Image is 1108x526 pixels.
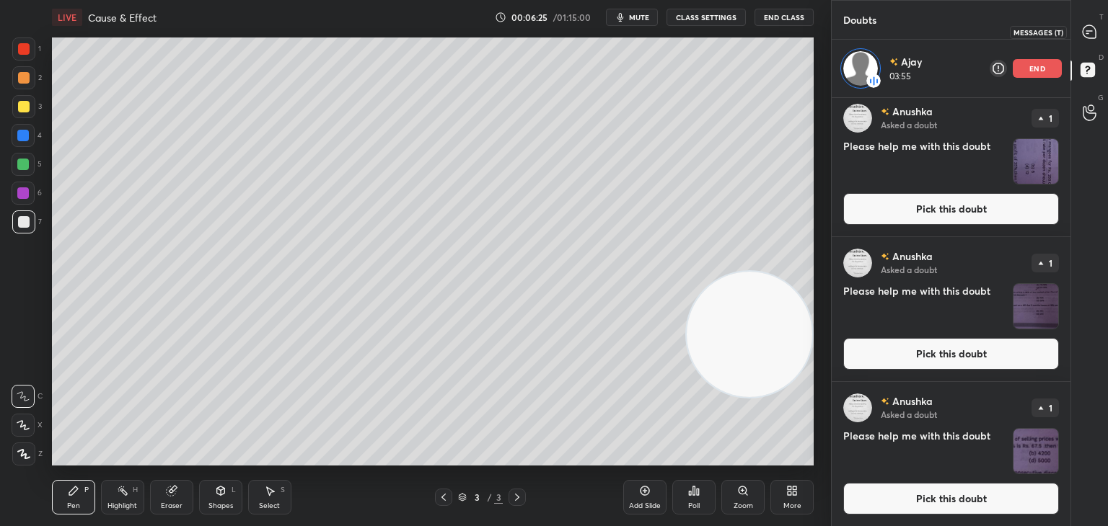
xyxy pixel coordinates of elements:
[12,414,43,437] div: X
[281,486,285,494] div: S
[881,397,889,405] img: no-rating-badge.077c3623.svg
[734,502,753,509] div: Zoom
[1014,284,1058,329] img: 1759839033JI9G8K.JPEG
[1010,26,1067,39] div: Messages (T)
[629,502,661,509] div: Add Slide
[866,73,881,88] img: rah-connected.409a49fa.svg
[12,210,42,233] div: 7
[667,9,746,26] button: CLASS SETTINGS
[843,193,1059,225] button: Pick this doubt
[12,66,42,89] div: 2
[12,95,42,118] div: 3
[52,9,82,26] div: LIVE
[843,283,1007,329] h4: Please help me with this doubt
[843,338,1059,370] button: Pick this doubt
[494,491,503,504] div: 3
[688,502,700,509] div: Poll
[843,483,1059,514] button: Pick this doubt
[1014,139,1058,184] img: 1759839047ZKI3FF.JPEG
[892,251,933,262] p: Anushka
[843,249,872,277] img: 3
[487,493,491,502] div: /
[606,9,658,26] button: mute
[208,502,233,509] div: Shapes
[755,9,814,26] button: End Class
[892,106,933,117] p: Anushka
[843,393,872,422] img: 3
[881,264,937,275] p: Asked a doubt
[843,138,1007,184] h4: Please help me with this doubt
[12,385,43,408] div: C
[783,502,801,509] div: More
[881,409,937,420] p: Asked a doubt
[107,502,137,509] div: Highlight
[889,58,898,66] img: no-rating-badge.077c3623.svg
[1099,12,1104,22] p: T
[67,502,80,509] div: Pen
[232,486,236,494] div: L
[881,107,889,115] img: no-rating-badge.077c3623.svg
[259,502,280,509] div: Select
[12,37,41,61] div: 1
[629,12,649,22] span: mute
[843,104,872,133] img: 3
[1014,429,1058,473] img: 17598390140G4BKH.JPEG
[843,51,878,86] img: default.png
[12,442,43,465] div: Z
[1098,92,1104,103] p: G
[1049,259,1052,267] p: 1
[12,153,42,176] div: 5
[133,486,138,494] div: H
[881,252,889,260] img: no-rating-badge.077c3623.svg
[843,428,1007,474] h4: Please help me with this doubt
[1099,52,1104,63] p: D
[881,119,937,130] p: Asked a doubt
[892,396,933,407] p: Anushka
[832,1,888,39] p: Doubts
[88,11,157,24] h4: Cause & Effect
[1029,65,1045,72] p: end
[161,502,183,509] div: Eraser
[1049,404,1052,412] p: 1
[901,55,922,69] p: Ajay
[470,493,484,502] div: 3
[889,71,925,82] p: 03:55
[12,124,42,147] div: 4
[12,182,42,205] div: 6
[1049,114,1052,122] p: 1
[84,486,89,494] div: P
